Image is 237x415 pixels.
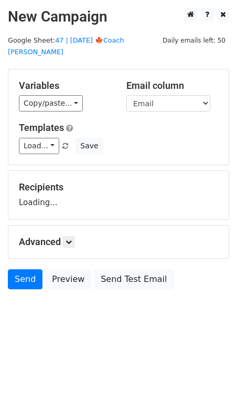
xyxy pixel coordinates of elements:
a: 47 | [DATE] 🍁Coach [PERSON_NAME] [8,36,124,56]
a: Load... [19,138,59,154]
h5: Recipients [19,181,218,193]
a: Preview [45,269,91,289]
h5: Email column [126,80,218,92]
div: Loading... [19,181,218,209]
h5: Variables [19,80,111,92]
h2: New Campaign [8,8,229,26]
button: Save [76,138,103,154]
a: Send [8,269,42,289]
a: Copy/paste... [19,95,83,112]
small: Google Sheet: [8,36,124,56]
a: Send Test Email [94,269,174,289]
h5: Advanced [19,236,218,248]
a: Templates [19,122,64,133]
a: Daily emails left: 50 [159,36,229,44]
span: Daily emails left: 50 [159,35,229,46]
